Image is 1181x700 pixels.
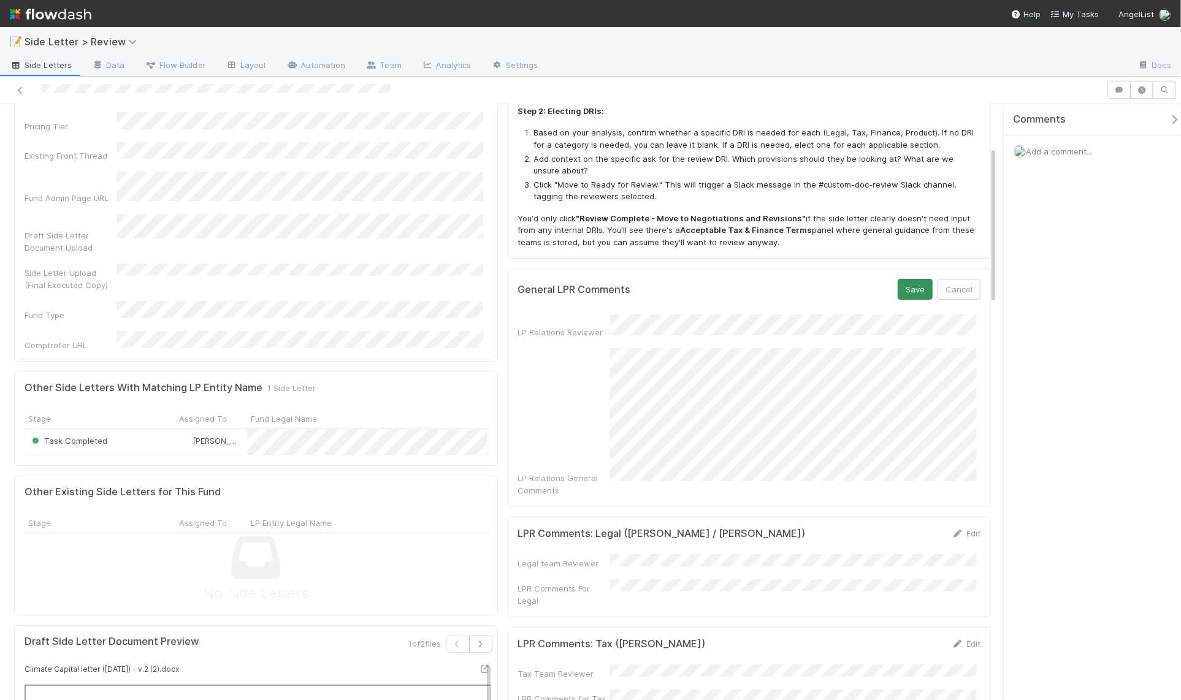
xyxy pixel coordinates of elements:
div: Pricing Tier [25,120,117,132]
h5: Other Side Letters With Matching LP Entity Name [25,382,262,394]
a: Edit [952,639,980,649]
div: Fund Type [25,309,117,321]
h5: LPR Comments: Legal ([PERSON_NAME] / [PERSON_NAME]) [518,528,806,540]
span: Stage [28,517,51,529]
div: LP Relations Reviewer [518,326,610,338]
strong: Step 2: Electing DRIs: [518,106,605,116]
span: Assigned To [179,517,227,529]
div: Tax Team Reviewer [518,668,610,680]
a: Docs [1128,56,1181,76]
div: Fund Admin Page URL [25,192,117,204]
button: Cancel [938,279,980,300]
p: You'd only click if the side letter clearly doesn't need input from any internal DRIs. You'll see... [518,213,981,249]
a: Edit [952,528,980,538]
a: Layout [216,56,277,76]
a: Settings [481,56,548,76]
img: avatar_6177bb6d-328c-44fd-b6eb-4ffceaabafa4.png [1159,9,1171,21]
div: Existing Front Thread [25,150,117,162]
img: avatar_6177bb6d-328c-44fd-b6eb-4ffceaabafa4.png [181,436,191,446]
span: Add a comment... [1026,146,1092,156]
span: My Tasks [1050,9,1099,19]
div: LPR Comments For Legal [518,582,610,607]
span: Comments [1013,113,1066,126]
li: Add context on the specific ask for the review DRI. Which provisions should they be looking at? W... [534,153,981,177]
span: [PERSON_NAME] [193,436,254,446]
a: Team [355,56,411,76]
span: 1 of 2 files [409,637,441,650]
div: Side Letter Upload (Final Executed Copy) [25,267,117,291]
span: 📝 [10,36,22,47]
li: Click "Move to Ready for Review." This will trigger a Slack message in the #custom-doc-review Sla... [534,179,981,203]
span: LP Entity Legal Name [251,517,332,529]
a: Automation [276,56,355,76]
div: [PERSON_NAME] [180,435,241,447]
div: Comptroller URL [25,339,117,351]
span: AngelList [1118,9,1154,19]
h5: Other Existing Side Letters for This Fund [25,486,221,498]
h5: LPR Comments: Tax ([PERSON_NAME]) [518,638,706,650]
div: Draft Side Letter Document Upload [25,229,117,254]
div: LP Relations General Comments [518,472,610,496]
span: Flow Builder [145,59,206,71]
img: logo-inverted-e16ddd16eac7371096b0.svg [10,4,91,25]
span: No Side Letters [203,582,309,605]
a: Flow Builder [135,56,216,76]
a: Data [82,56,134,76]
h5: General LPR Comments [518,284,631,296]
div: Task Completed [29,435,107,447]
strong: Acceptable Tax & Finance Terms [681,225,812,235]
li: Based on your analysis, confirm whether a specific DRI is needed for each (Legal, Tax, Finance, P... [534,127,981,151]
a: Analytics [411,56,481,76]
button: Save [898,279,933,300]
strong: "Review Complete - Move to Negotiations and Revisions" [576,213,806,223]
span: Fund Legal Name [251,413,317,425]
img: avatar_6177bb6d-328c-44fd-b6eb-4ffceaabafa4.png [1014,145,1026,158]
a: My Tasks [1050,8,1099,20]
h5: Draft Side Letter Document Preview [25,636,199,648]
div: Help [1011,8,1041,20]
span: 1 Side Letter [267,382,316,394]
small: Climate Capital letter ([DATE]) - v.2 (2).docx [25,664,179,674]
span: Task Completed [29,436,107,446]
span: Side Letters [10,59,72,71]
div: Legal team Reviewer [518,557,610,569]
span: Stage [28,413,51,425]
span: Assigned To [179,413,227,425]
span: Side Letter > Review [25,36,143,48]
